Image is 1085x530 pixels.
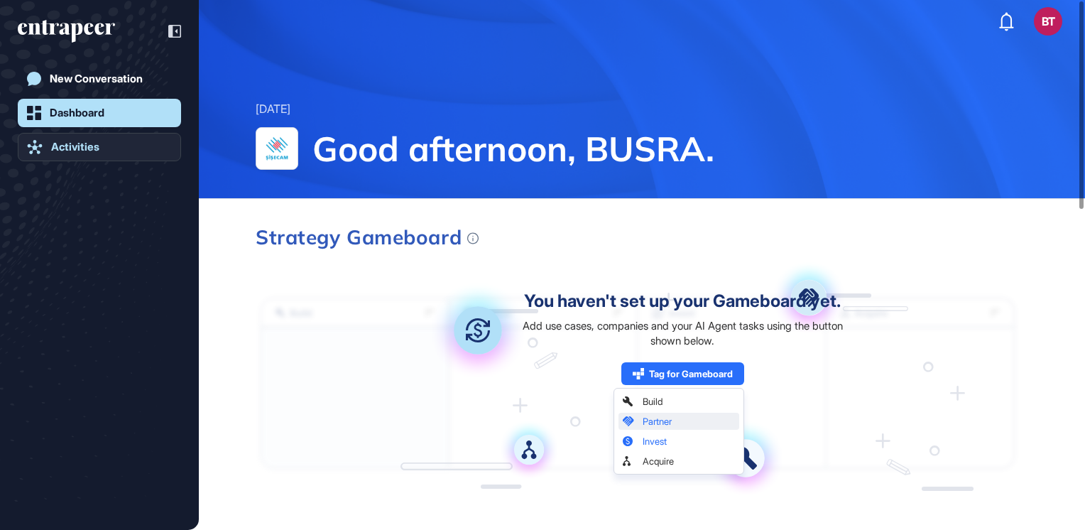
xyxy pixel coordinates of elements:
div: New Conversation [50,72,143,85]
img: acquire.a709dd9a.svg [500,421,558,479]
img: partner.aac698ea.svg [773,262,844,333]
button: BT [1034,7,1062,36]
img: Şişecam-logo [256,128,298,169]
div: Strategy Gameboard [256,227,479,247]
div: [DATE] [256,100,290,119]
div: Add use cases, companies and your AI Agent tasks using the button shown below. [516,318,850,348]
div: Dashboard [50,107,104,119]
div: You haven't set up your Gameboard yet. [524,293,841,310]
img: invest.bd05944b.svg [431,283,525,377]
a: New Conversation [18,65,181,93]
a: Activities [18,133,181,161]
a: Dashboard [18,99,181,127]
span: Good afternoon, BUSRA. [312,127,1028,170]
div: entrapeer-logo [18,20,115,43]
div: Activities [51,141,99,153]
